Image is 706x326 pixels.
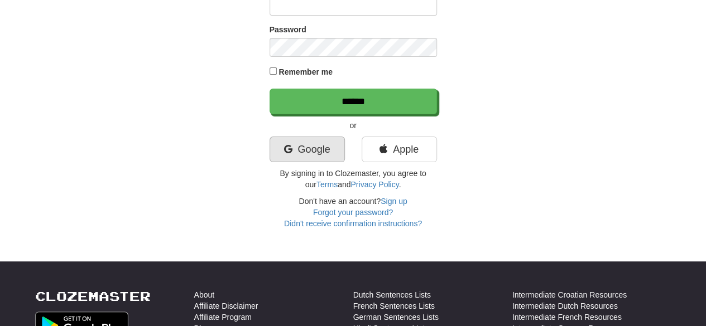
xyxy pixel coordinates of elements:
a: Sign up [381,197,407,206]
p: or [270,120,437,131]
a: Google [270,137,345,162]
a: Clozemaster [35,289,151,303]
a: Intermediate French Resources [512,312,622,323]
a: Apple [362,137,437,162]
a: Affiliate Disclaimer [194,300,258,312]
a: Intermediate Croatian Resources [512,289,627,300]
div: Don't have an account? [270,196,437,229]
a: German Sentences Lists [353,312,439,323]
a: French Sentences Lists [353,300,435,312]
a: About [194,289,215,300]
label: Password [270,24,306,35]
a: Dutch Sentences Lists [353,289,431,300]
a: Affiliate Program [194,312,252,323]
a: Forgot your password? [313,208,393,217]
a: Terms [316,180,338,189]
p: By signing in to Clozemaster, you agree to our and . [270,168,437,190]
label: Remember me [278,66,333,77]
a: Privacy Policy [350,180,398,189]
a: Didn't receive confirmation instructions? [284,219,422,228]
a: Intermediate Dutch Resources [512,300,618,312]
